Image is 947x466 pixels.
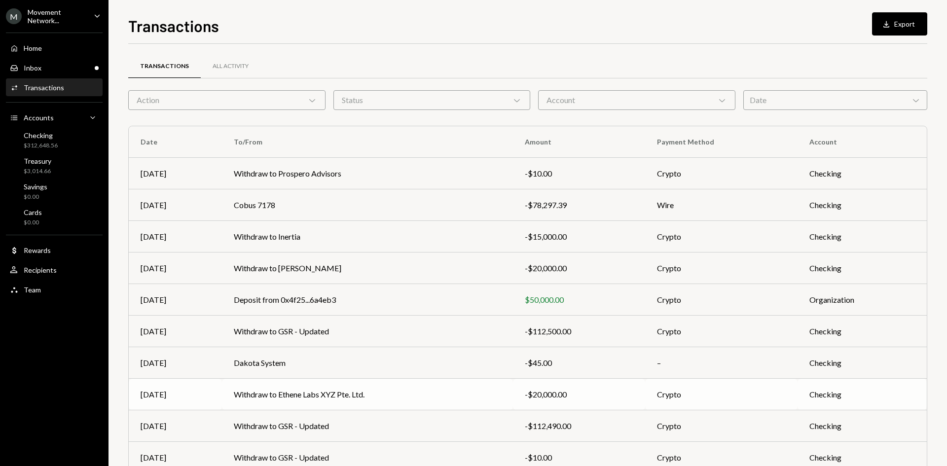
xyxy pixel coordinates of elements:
td: Checking [798,347,927,379]
a: Transactions [6,78,103,96]
td: Withdraw to GSR - Updated [222,410,513,442]
div: $312,648.56 [24,142,58,150]
td: Checking [798,379,927,410]
div: Account [538,90,735,110]
td: Withdraw to [PERSON_NAME] [222,252,513,284]
div: [DATE] [141,389,210,400]
td: Crypto [645,284,798,316]
td: Checking [798,158,927,189]
th: To/From [222,126,513,158]
td: Withdraw to Ethene Labs XYZ Pte. Ltd. [222,379,513,410]
a: Inbox [6,59,103,76]
div: Transactions [140,62,189,71]
th: Amount [513,126,645,158]
a: Rewards [6,241,103,259]
div: Team [24,286,41,294]
div: [DATE] [141,325,210,337]
a: Home [6,39,103,57]
a: Recipients [6,261,103,279]
a: Savings$0.00 [6,179,103,203]
div: -$20,000.00 [525,389,633,400]
div: M [6,8,22,24]
td: Checking [798,252,927,284]
td: Crypto [645,379,798,410]
a: Accounts [6,108,103,126]
div: Recipients [24,266,57,274]
th: Account [798,126,927,158]
div: Savings [24,182,47,191]
div: -$112,490.00 [525,420,633,432]
div: -$45.00 [525,357,633,369]
div: $0.00 [24,193,47,201]
div: $0.00 [24,218,42,227]
a: Transactions [128,54,201,79]
td: – [645,347,798,379]
th: Date [129,126,222,158]
div: -$10.00 [525,168,633,179]
td: Cobus 7178 [222,189,513,221]
div: -$10.00 [525,452,633,464]
a: Team [6,281,103,298]
div: [DATE] [141,452,210,464]
div: Cards [24,208,42,216]
td: Checking [798,410,927,442]
a: All Activity [201,54,260,79]
td: Withdraw to GSR - Updated [222,316,513,347]
div: [DATE] [141,231,210,243]
button: Export [872,12,927,36]
td: Withdraw to Prospero Advisors [222,158,513,189]
td: Checking [798,316,927,347]
div: [DATE] [141,168,210,179]
div: -$15,000.00 [525,231,633,243]
td: Crypto [645,158,798,189]
div: All Activity [213,62,249,71]
td: Wire [645,189,798,221]
div: Treasury [24,157,51,165]
div: [DATE] [141,294,210,306]
td: Crypto [645,252,798,284]
div: $50,000.00 [525,294,633,306]
th: Payment Method [645,126,798,158]
div: Inbox [24,64,41,72]
div: [DATE] [141,420,210,432]
div: -$78,297.39 [525,199,633,211]
div: Date [743,90,927,110]
div: Transactions [24,83,64,92]
div: Movement Network... [28,8,86,25]
a: Checking$312,648.56 [6,128,103,152]
a: Treasury$3,014.66 [6,154,103,178]
div: [DATE] [141,199,210,211]
div: $3,014.66 [24,167,51,176]
div: [DATE] [141,262,210,274]
div: Checking [24,131,58,140]
div: -$112,500.00 [525,325,633,337]
td: Crypto [645,410,798,442]
td: Dakota System [222,347,513,379]
a: Cards$0.00 [6,205,103,229]
td: Checking [798,221,927,252]
div: Home [24,44,42,52]
td: Crypto [645,221,798,252]
div: Status [333,90,531,110]
td: Organization [798,284,927,316]
td: Withdraw to Inertia [222,221,513,252]
div: [DATE] [141,357,210,369]
div: Action [128,90,326,110]
div: -$20,000.00 [525,262,633,274]
div: Accounts [24,113,54,122]
h1: Transactions [128,16,219,36]
td: Checking [798,189,927,221]
td: Deposit from 0x4f25...6a4eb3 [222,284,513,316]
td: Crypto [645,316,798,347]
div: Rewards [24,246,51,254]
